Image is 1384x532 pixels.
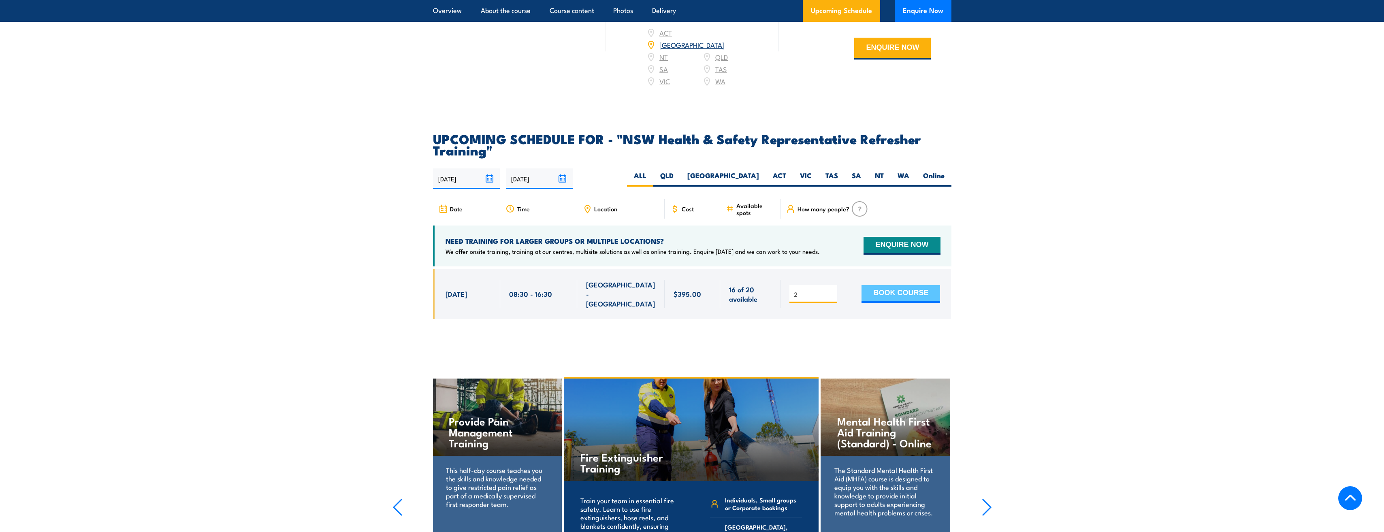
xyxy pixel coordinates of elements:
[837,415,933,448] h4: Mental Health First Aid Training (Standard) - Online
[446,289,467,298] span: [DATE]
[586,280,656,308] span: [GEOGRAPHIC_DATA] - [GEOGRAPHIC_DATA]
[517,205,530,212] span: Time
[891,171,916,187] label: WA
[729,285,772,304] span: 16 of 20 available
[862,285,940,303] button: BOOK COURSE
[766,171,793,187] label: ACT
[682,205,694,212] span: Cost
[864,237,940,255] button: ENQUIRE NOW
[674,289,701,298] span: $395.00
[680,171,766,187] label: [GEOGRAPHIC_DATA]
[506,168,573,189] input: To date
[794,290,834,298] input: # of people
[433,133,951,155] h2: UPCOMING SCHEDULE FOR - "NSW Health & Safety Representative Refresher Training"
[446,236,820,245] h4: NEED TRAINING FOR LARGER GROUPS OR MULTIPLE LOCATIONS?
[725,496,802,511] span: Individuals, Small groups or Corporate bookings
[834,466,936,517] p: The Standard Mental Health First Aid (MHFA) course is designed to equip you with the skills and k...
[627,171,653,187] label: ALL
[594,205,617,212] span: Location
[446,247,820,255] p: We offer onsite training, training at our centres, multisite solutions as well as online training...
[509,289,552,298] span: 08:30 - 16:30
[854,38,931,60] button: ENQUIRE NOW
[450,205,463,212] span: Date
[845,171,868,187] label: SA
[868,171,891,187] label: NT
[736,202,775,216] span: Available spots
[580,451,676,473] h4: Fire Extinguisher Training
[653,171,680,187] label: QLD
[916,171,951,187] label: Online
[793,171,819,187] label: VIC
[433,168,500,189] input: From date
[798,205,849,212] span: How many people?
[449,415,545,448] h4: Provide Pain Management Training
[819,171,845,187] label: TAS
[446,466,548,508] p: This half-day course teaches you the skills and knowledge needed to give restricted pain relief a...
[659,40,725,49] a: [GEOGRAPHIC_DATA]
